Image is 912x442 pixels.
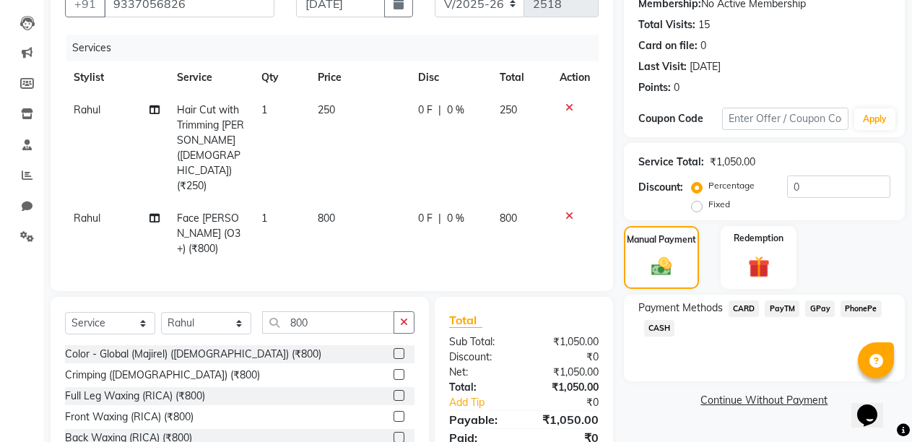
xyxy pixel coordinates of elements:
[438,395,538,410] a: Add Tip
[438,334,524,350] div: Sub Total:
[253,61,309,94] th: Qty
[491,61,550,94] th: Total
[698,17,710,32] div: 15
[538,395,609,410] div: ₹0
[690,59,721,74] div: [DATE]
[168,61,253,94] th: Service
[644,320,675,337] span: CASH
[261,103,267,116] span: 1
[500,212,517,225] span: 800
[447,211,464,226] span: 0 %
[722,108,848,130] input: Enter Offer / Coupon Code
[645,255,678,278] img: _cash.svg
[524,411,609,428] div: ₹1,050.00
[447,103,464,118] span: 0 %
[524,334,609,350] div: ₹1,050.00
[841,300,882,317] span: PhonePe
[438,350,524,365] div: Discount:
[524,380,609,395] div: ₹1,050.00
[438,211,441,226] span: |
[500,103,517,116] span: 250
[638,38,698,53] div: Card on file:
[418,211,433,226] span: 0 F
[524,350,609,365] div: ₹0
[74,212,100,225] span: Rahul
[638,111,722,126] div: Coupon Code
[177,212,240,255] span: Face [PERSON_NAME] (O3+) (₹800)
[854,108,895,130] button: Apply
[318,212,335,225] span: 800
[638,17,695,32] div: Total Visits:
[674,80,679,95] div: 0
[65,389,205,404] div: Full Leg Waxing (RICA) (₹800)
[74,103,100,116] span: Rahul
[65,347,321,362] div: Color - Global (Majirel) ([DEMOGRAPHIC_DATA]) (₹800)
[638,180,683,195] div: Discount:
[177,103,244,192] span: Hair Cut with Trimming [PERSON_NAME] ([DEMOGRAPHIC_DATA]) (₹250)
[318,103,335,116] span: 250
[261,212,267,225] span: 1
[309,61,409,94] th: Price
[710,155,755,170] div: ₹1,050.00
[524,365,609,380] div: ₹1,050.00
[700,38,706,53] div: 0
[66,35,609,61] div: Services
[418,103,433,118] span: 0 F
[851,384,898,428] iframe: chat widget
[438,103,441,118] span: |
[551,61,599,94] th: Action
[65,61,168,94] th: Stylist
[708,198,730,211] label: Fixed
[708,179,755,192] label: Percentage
[765,300,799,317] span: PayTM
[65,409,194,425] div: Front Waxing (RICA) (₹800)
[438,365,524,380] div: Net:
[734,232,783,245] label: Redemption
[638,155,704,170] div: Service Total:
[65,368,260,383] div: Crimping ([DEMOGRAPHIC_DATA]) (₹800)
[742,253,777,280] img: _gift.svg
[805,300,835,317] span: GPay
[638,80,671,95] div: Points:
[438,411,524,428] div: Payable:
[729,300,760,317] span: CARD
[638,300,723,316] span: Payment Methods
[638,59,687,74] div: Last Visit:
[627,393,902,408] a: Continue Without Payment
[627,233,696,246] label: Manual Payment
[262,311,394,334] input: Search or Scan
[438,380,524,395] div: Total:
[409,61,491,94] th: Disc
[449,313,482,328] span: Total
